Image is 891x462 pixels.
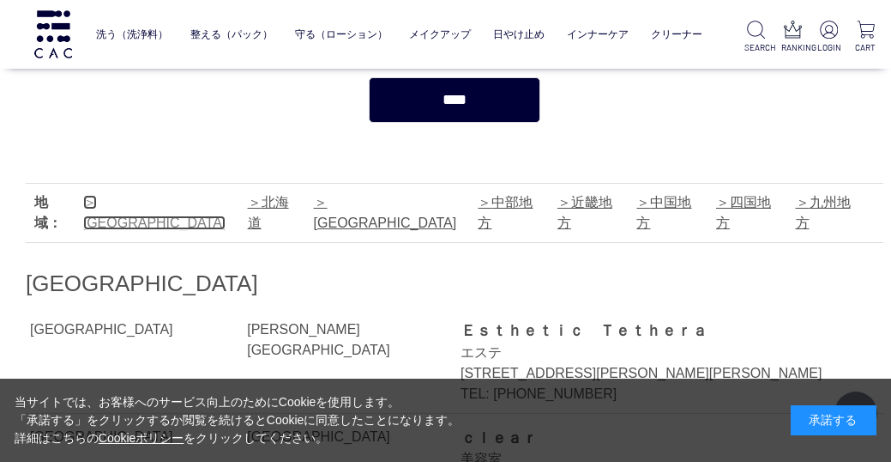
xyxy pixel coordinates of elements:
[493,16,545,52] a: 日やけ止め
[651,16,702,52] a: クリーナー
[26,269,883,299] h2: [GEOGRAPHIC_DATA]
[567,16,629,52] a: インナーケア
[781,21,804,54] a: RANKING
[461,363,845,384] div: [STREET_ADDRESS][PERSON_NAME][PERSON_NAME]
[190,16,273,52] a: 整える（パック）
[295,16,388,52] a: 守る（ローション）
[854,41,877,54] p: CART
[99,431,184,445] a: Cookieポリシー
[32,10,75,59] img: logo
[34,192,75,234] div: 地域：
[83,195,226,230] a: [GEOGRAPHIC_DATA]
[30,319,244,340] div: [GEOGRAPHIC_DATA]
[854,21,877,54] a: CART
[248,195,289,230] a: 北海道
[557,195,612,230] a: 近畿地方
[716,195,771,230] a: 四国地方
[96,16,168,52] a: 洗う（洗浄料）
[817,41,840,54] p: LOGIN
[15,393,461,447] div: 当サイトでは、お客様へのサービス向上のためにCookieを使用します。 「承諾する」をクリックするか閲覧を続けるとCookieに同意したことになります。 詳細はこちらの をクリックしてください。
[817,21,840,54] a: LOGIN
[461,319,845,342] div: Ｅｓｔｈｅｔｉｃ Ｔｅｔｈｅｒａ
[791,405,876,435] div: 承諾する
[744,41,768,54] p: SEARCH
[461,343,845,363] div: エステ
[409,16,471,52] a: メイクアップ
[744,21,768,54] a: SEARCH
[796,195,851,230] a: 九州地方
[247,319,439,361] div: [PERSON_NAME][GEOGRAPHIC_DATA]
[478,195,533,230] a: 中部地方
[781,41,804,54] p: RANKING
[314,195,457,230] a: [GEOGRAPHIC_DATA]
[636,195,691,230] a: 中国地方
